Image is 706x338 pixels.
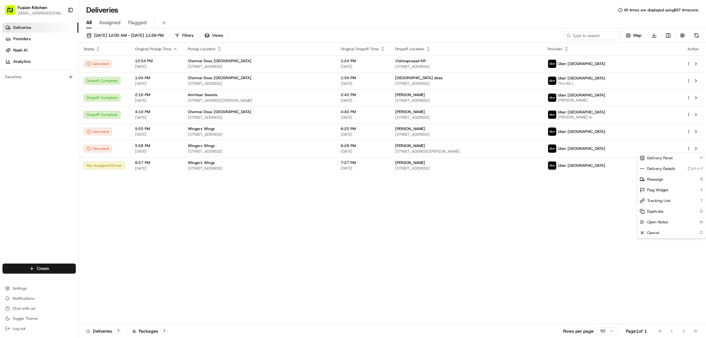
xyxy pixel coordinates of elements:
[700,230,703,236] span: C
[647,166,675,171] span: Delivery Details
[647,209,664,214] span: Duplicate
[700,219,703,225] span: N
[699,155,703,161] span: ⏎
[647,155,673,161] span: Delivery Panel
[647,220,668,225] span: Open Notes
[688,166,703,172] span: Ctrl+⏎
[700,198,703,204] span: T
[647,188,668,193] span: Flag Widget
[647,230,659,235] span: Cancel
[647,177,663,182] span: Reassign
[700,209,703,214] span: D
[647,198,670,203] span: Tracking Link
[700,177,703,182] span: R
[701,187,703,193] span: F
